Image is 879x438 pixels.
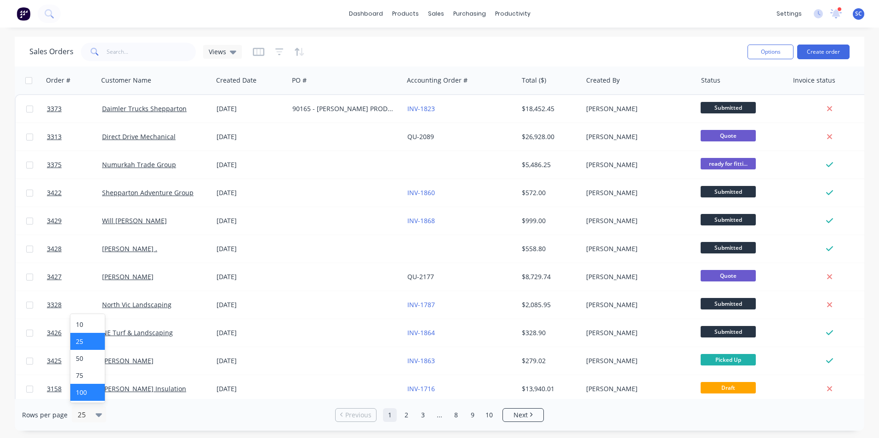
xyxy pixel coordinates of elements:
img: Factory [17,7,30,21]
span: SC [855,10,862,18]
div: [PERSON_NAME] [586,216,688,225]
button: Options [748,45,793,59]
a: Page 2 [400,408,413,422]
div: $26,928.00 [522,132,576,141]
div: productivity [491,7,535,21]
span: 3373 [47,104,62,113]
span: Quote [701,270,756,281]
div: sales [423,7,449,21]
a: Next page [503,410,543,420]
div: [PERSON_NAME] [586,272,688,281]
div: [PERSON_NAME] [586,104,688,113]
button: Create order [797,45,850,59]
span: Submitted [701,298,756,309]
a: INV-1716 [407,384,435,393]
div: Status [701,76,720,85]
div: Accounting Order # [407,76,468,85]
span: 3426 [47,328,62,337]
div: [DATE] [217,188,285,197]
a: INV-1864 [407,328,435,337]
div: Customer Name [101,76,151,85]
ul: Pagination [331,408,548,422]
div: $328.90 [522,328,576,337]
div: Order # [46,76,70,85]
div: [PERSON_NAME] [586,384,688,393]
div: [DATE] [217,384,285,393]
a: Page 9 [466,408,479,422]
div: [DATE] [217,244,285,253]
a: INV-1823 [407,104,435,113]
a: [PERSON_NAME] Insulation [102,384,186,393]
input: Search... [107,43,196,61]
a: Direct Drive Mechanical [102,132,176,141]
span: 3428 [47,244,62,253]
div: Created By [586,76,620,85]
span: Submitted [701,242,756,253]
a: Page 3 [416,408,430,422]
div: $558.80 [522,244,576,253]
div: $8,729.74 [522,272,576,281]
a: [PERSON_NAME] [102,356,154,365]
div: [PERSON_NAME] [586,160,688,169]
a: Daimler Trucks Shepparton [102,104,187,113]
a: Shepparton Adventure Group [102,188,194,197]
span: Picked Up [701,354,756,365]
div: $18,452.45 [522,104,576,113]
a: Will [PERSON_NAME] [102,216,167,225]
a: 3427 [47,263,102,291]
span: Submitted [701,102,756,113]
div: [DATE] [217,328,285,337]
span: Submitted [701,326,756,337]
div: PO # [292,76,307,85]
div: 100 [70,384,105,401]
div: [PERSON_NAME] [586,300,688,309]
div: 90165 - [PERSON_NAME] PRODUCTS [292,104,394,113]
h1: Sales Orders [29,47,74,56]
div: [DATE] [217,160,285,169]
a: 3328 [47,291,102,319]
div: $999.00 [522,216,576,225]
a: dashboard [344,7,388,21]
div: $279.02 [522,356,576,365]
span: 3422 [47,188,62,197]
a: 3422 [47,179,102,207]
a: INV-1863 [407,356,435,365]
a: Page 8 [449,408,463,422]
a: INV-1868 [407,216,435,225]
div: 75 [70,367,105,384]
div: $572.00 [522,188,576,197]
a: [PERSON_NAME] . [102,244,157,253]
div: $2,085.95 [522,300,576,309]
span: 3158 [47,384,62,393]
span: Previous [345,410,371,420]
a: 3375 [47,151,102,179]
div: [PERSON_NAME] [586,244,688,253]
a: QU-2177 [407,272,434,281]
a: QU-2089 [407,132,434,141]
div: [DATE] [217,300,285,309]
div: purchasing [449,7,491,21]
a: Numurkah Trade Group [102,160,176,169]
span: Views [209,47,226,56]
div: 25 [70,333,105,350]
span: 3427 [47,272,62,281]
a: 3373 [47,95,102,123]
a: 3428 [47,235,102,263]
span: Quote [701,130,756,141]
div: Total ($) [522,76,546,85]
a: North Vic Landscaping [102,300,171,309]
span: Rows per page [22,410,68,420]
span: Submitted [701,186,756,197]
div: [DATE] [217,356,285,365]
a: Previous page [336,410,376,420]
div: [PERSON_NAME] [586,328,688,337]
a: [PERSON_NAME] [102,272,154,281]
a: 3425 [47,347,102,375]
a: INV-1860 [407,188,435,197]
div: [PERSON_NAME] [586,188,688,197]
div: products [388,7,423,21]
span: 3425 [47,356,62,365]
div: Created Date [216,76,257,85]
div: $13,940.01 [522,384,576,393]
a: Jump forward [433,408,446,422]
